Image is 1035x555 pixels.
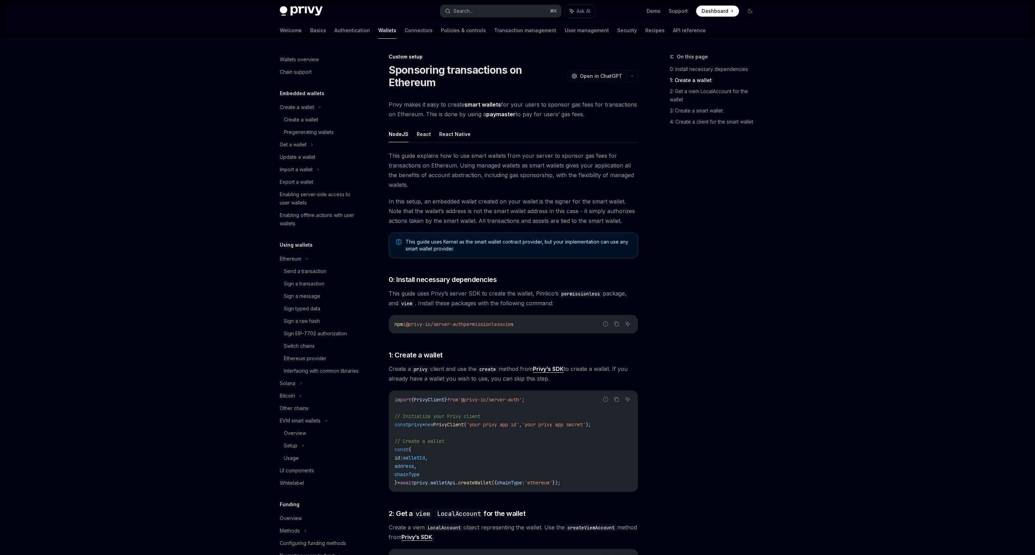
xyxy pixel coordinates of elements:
a: Overview [274,512,363,525]
span: Privy makes it easy to create for your users to sponsor gas fees for transactions on Ethereum. Th... [389,100,638,119]
span: '@privy-io/server-auth' [458,397,522,403]
span: }); [552,480,561,486]
div: Update a wallet [280,153,315,161]
a: Privy’s SDK [533,365,564,373]
div: Configuring funding methods [280,539,346,547]
span: chainType: [497,480,525,486]
button: Copy the contents from the code block [612,395,621,404]
button: Ask AI [623,395,632,404]
a: Demo [647,8,660,15]
span: PrivyClient [433,421,464,428]
a: Authentication [334,22,370,39]
div: UI components [280,466,314,475]
h1: Sponsoring transactions on Ethereum [389,64,564,89]
span: 1: Create a wallet [389,350,443,360]
code: create [477,365,499,373]
span: Open in ChatGPT [580,73,622,80]
div: Export a wallet [280,178,313,186]
button: Ask AI [565,5,595,17]
a: Dashboard [696,6,739,17]
a: User management [565,22,609,39]
span: { [411,397,414,403]
div: Sign typed data [284,304,320,313]
div: Get a wallet [280,140,306,149]
span: = [397,480,400,486]
span: = [422,421,425,428]
span: chainType [395,471,419,477]
strong: smart wallets [464,101,501,108]
button: Report incorrect code [601,319,610,328]
div: Switch chains [284,342,315,350]
span: 'your privy app secret' [522,421,585,428]
a: Create a wallet [274,113,363,126]
a: 4: Create a client for the smart wallet [670,116,761,127]
span: This guide explains how to use smart wallets from your server to sponsor gas fees for transaction... [389,151,638,190]
span: ({ [491,480,497,486]
span: This guide uses Privy’s server SDK to create the wallet, Pimlico’s package, and . Install these p... [389,289,638,308]
div: Whitelabel [280,479,304,487]
span: id [395,455,400,461]
a: Update a wallet [274,151,363,163]
a: Basics [310,22,326,39]
button: Toggle dark mode [745,6,756,17]
a: Enabling offline actions with user wallets [274,209,363,230]
span: ⌘ K [550,8,557,14]
span: i [403,321,406,327]
a: Wallets [378,22,396,39]
a: Usage [274,452,363,464]
div: Interfacing with common libraries [284,367,359,375]
a: Overview [274,427,363,439]
span: In this setup, an embedded wallet created on your wallet is the signer for the smart wallet. Note... [389,197,638,226]
a: Sign EIP-7702 authorization [274,327,363,340]
code: LocalAccount [425,524,463,531]
span: ); [585,421,591,428]
div: Solana [280,379,295,388]
a: Sign a raw hash [274,315,363,327]
a: Enabling server-side access to user wallets [274,188,363,209]
a: 3: Create a smart wallet [670,105,761,116]
div: Enabling server-side access to user wallets [280,190,359,207]
a: UI components [274,464,363,477]
code: privy [411,365,430,373]
code: viem [413,509,433,518]
div: Enabling offline actions with user wallets [280,211,359,228]
span: walletApi [431,480,455,486]
span: 2: Get a for the wallet [389,509,526,518]
a: Other chains [274,402,363,415]
div: Create a wallet [280,103,314,111]
a: 1: Create a wallet [670,75,761,86]
span: npm [395,321,403,327]
a: Ethereum provider [274,352,363,365]
button: Search...⌘K [440,5,561,17]
a: Wallets overview [274,53,363,66]
a: Recipes [645,22,665,39]
div: Create a wallet [284,116,318,124]
span: @privy-io/server-auth [406,321,464,327]
span: . [455,480,458,486]
span: On this page [677,53,708,61]
h5: Embedded wallets [280,89,324,98]
button: Copy the contents from the code block [612,319,621,328]
div: Search... [453,7,473,15]
span: , [414,463,417,469]
span: viem [502,321,514,327]
code: viem [398,300,415,307]
a: Support [669,8,688,15]
div: Custom setup [389,53,638,60]
div: Wallets overview [280,55,319,64]
a: Export a wallet [274,176,363,188]
span: This guide uses Kernel as the smart wallet contract provider, but your implementation can use any... [406,238,631,252]
div: Chain support [280,68,312,76]
span: // Initialize your Privy client [395,413,480,419]
span: Ask AI [576,8,590,15]
svg: Note [396,239,401,245]
div: Ethereum provider [284,354,326,363]
span: ; [522,397,525,403]
a: Privy’s SDK [401,534,432,541]
span: privy [408,421,422,428]
div: Setup [284,442,297,450]
span: , [519,421,522,428]
div: Methods [280,527,300,535]
a: Interfacing with common libraries [274,365,363,377]
span: new [425,421,433,428]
